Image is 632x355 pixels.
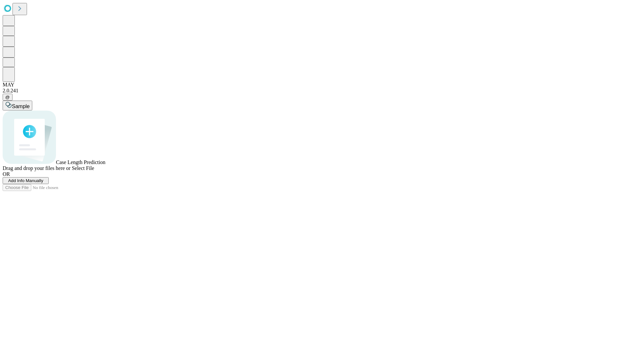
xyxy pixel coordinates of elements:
div: 2.0.241 [3,88,629,94]
div: MAY [3,82,629,88]
button: Add Info Manually [3,177,49,184]
button: @ [3,94,13,101]
span: Add Info Manually [8,178,43,183]
span: @ [5,95,10,100]
button: Sample [3,101,32,110]
span: Case Length Prediction [56,159,105,165]
span: OR [3,171,10,177]
span: Drag and drop your files here or [3,165,70,171]
span: Select File [72,165,94,171]
span: Sample [12,104,30,109]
